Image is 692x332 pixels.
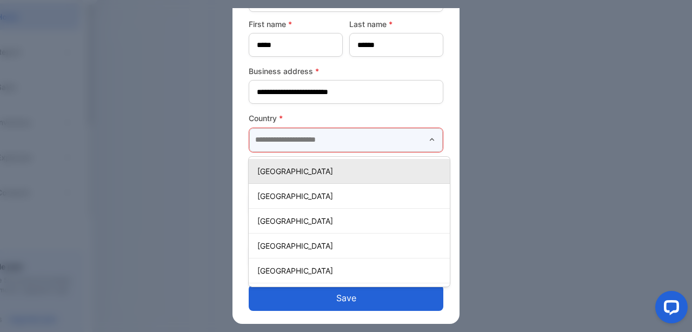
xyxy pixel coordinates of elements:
p: [GEOGRAPHIC_DATA] [257,215,445,227]
p: [GEOGRAPHIC_DATA] [257,190,445,202]
label: Country [249,112,443,124]
p: [GEOGRAPHIC_DATA] [257,240,445,251]
button: Save [249,285,443,311]
iframe: LiveChat chat widget [647,287,692,332]
p: This field is required [249,155,443,169]
p: [GEOGRAPHIC_DATA] [257,165,445,177]
label: Business address [249,65,443,77]
label: Last name [349,18,443,30]
p: [GEOGRAPHIC_DATA] [257,265,445,276]
label: First name [249,18,343,30]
